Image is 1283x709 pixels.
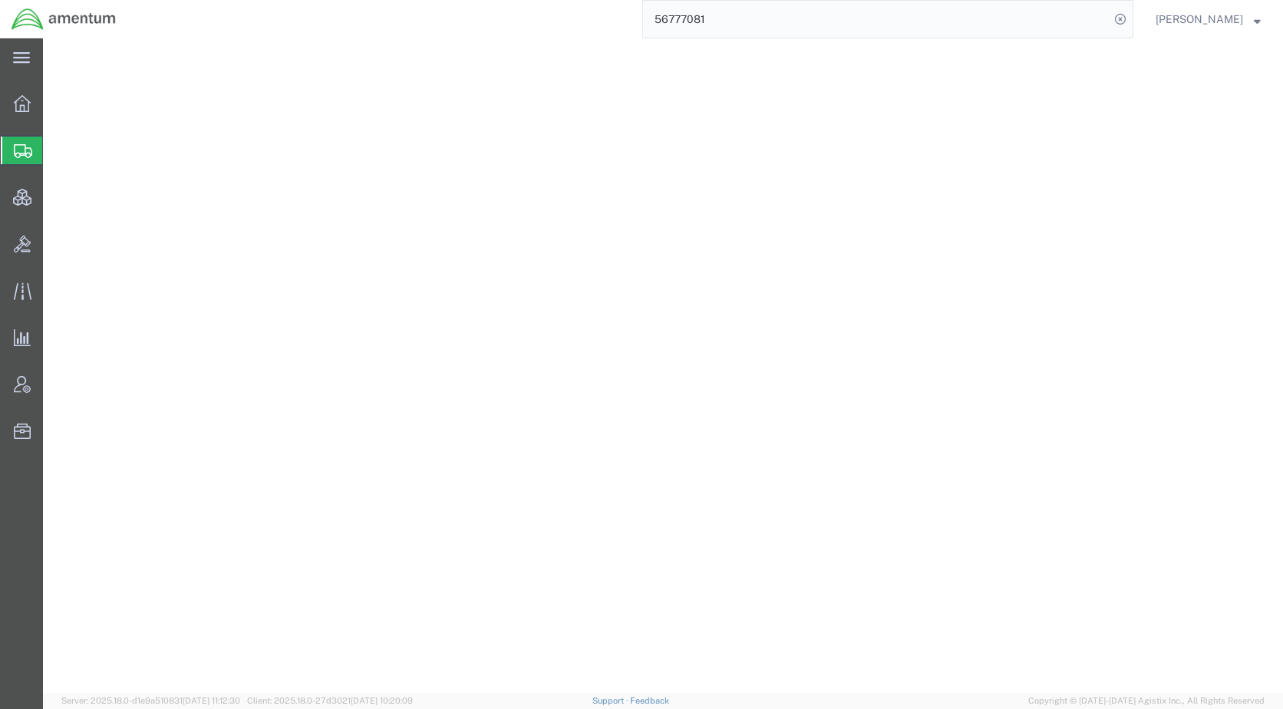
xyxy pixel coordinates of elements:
[247,696,413,705] span: Client: 2025.18.0-27d3021
[1155,10,1262,28] button: [PERSON_NAME]
[643,1,1110,38] input: Search for shipment number, reference number
[61,696,240,705] span: Server: 2025.18.0-d1e9a510831
[1028,694,1265,707] span: Copyright © [DATE]-[DATE] Agistix Inc., All Rights Reserved
[592,696,631,705] a: Support
[630,696,669,705] a: Feedback
[1156,11,1243,28] span: Kent Gilman
[11,8,117,31] img: logo
[351,696,413,705] span: [DATE] 10:20:09
[43,38,1283,693] iframe: FS Legacy Container
[183,696,240,705] span: [DATE] 11:12:30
